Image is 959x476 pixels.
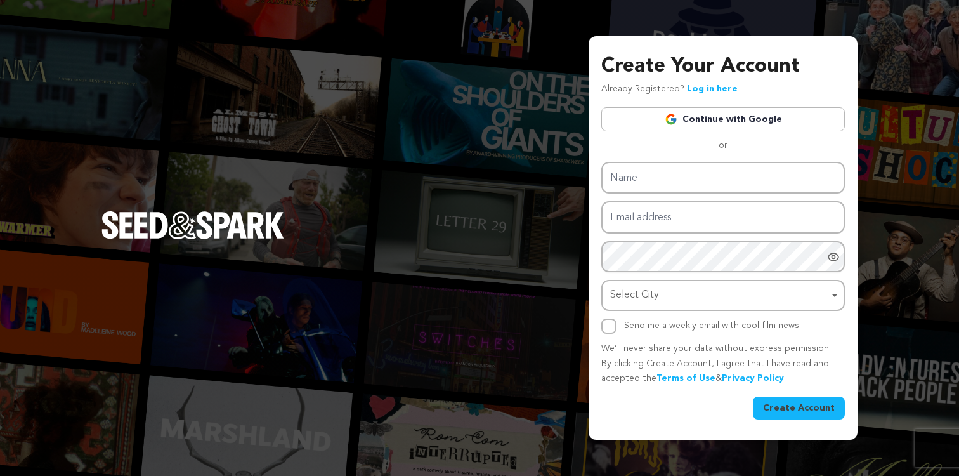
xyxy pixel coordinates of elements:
[624,321,799,330] label: Send me a weekly email with cool film news
[601,107,845,131] a: Continue with Google
[827,251,840,263] a: Show password as plain text. Warning: this will display your password on the screen.
[687,84,738,93] a: Log in here
[601,51,845,82] h3: Create Your Account
[601,162,845,194] input: Name
[711,139,735,152] span: or
[610,286,828,305] div: Select City
[665,113,677,126] img: Google logo
[601,82,738,97] p: Already Registered?
[601,341,845,387] p: We’ll never share your data without express permission. By clicking Create Account, I agree that ...
[753,397,845,420] button: Create Account
[722,374,784,383] a: Privacy Policy
[101,211,284,265] a: Seed&Spark Homepage
[656,374,715,383] a: Terms of Use
[101,211,284,239] img: Seed&Spark Logo
[601,201,845,234] input: Email address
